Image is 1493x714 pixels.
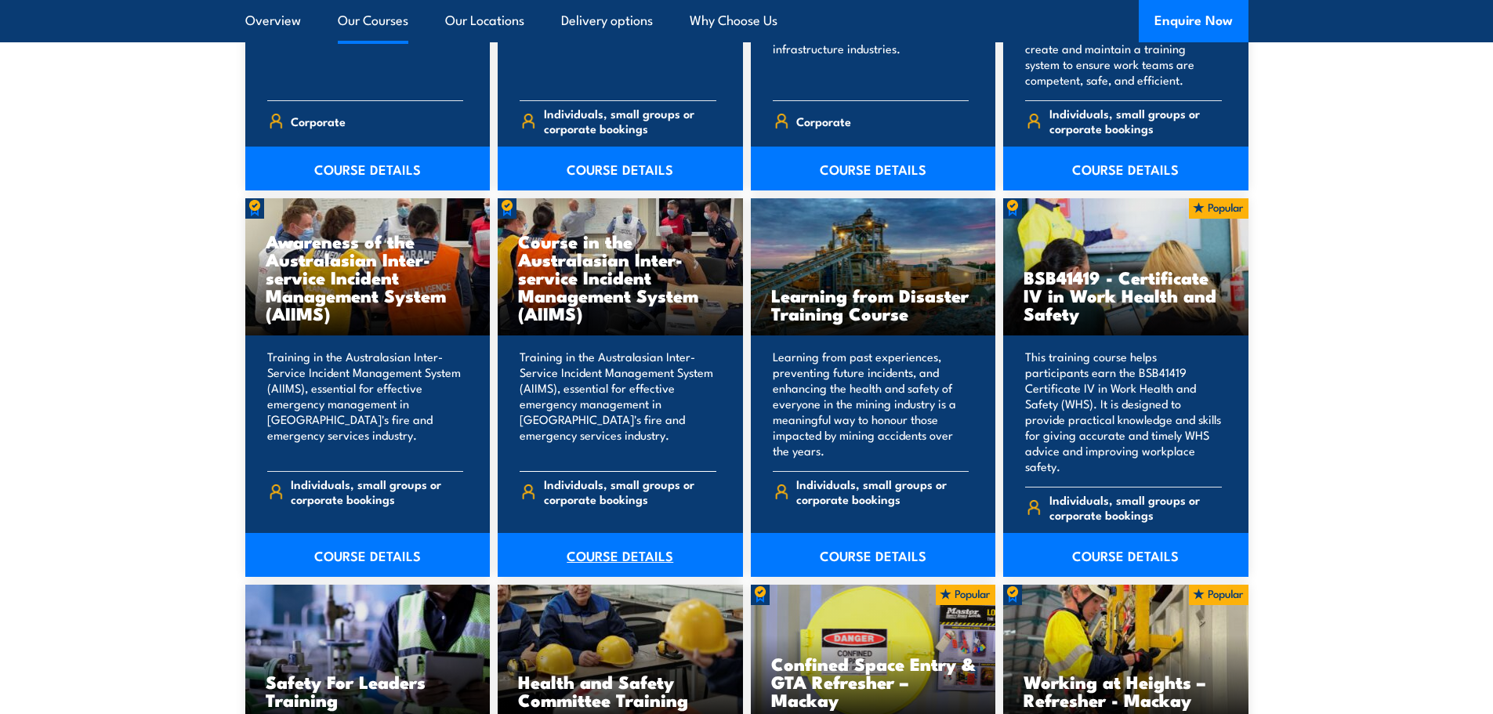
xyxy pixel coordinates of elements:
[1003,147,1248,190] a: COURSE DETAILS
[291,477,463,506] span: Individuals, small groups or corporate bookings
[1025,349,1222,474] p: This training course helps participants earn the BSB41419 Certificate IV in Work Health and Safet...
[518,672,723,709] h3: Health and Safety Committee Training
[498,147,743,190] a: COURSE DETAILS
[1024,268,1228,322] h3: BSB41419 - Certificate IV in Work Health and Safety
[291,109,346,133] span: Corporate
[245,147,491,190] a: COURSE DETAILS
[796,477,969,506] span: Individuals, small groups or corporate bookings
[1024,672,1228,709] h3: Working at Heights – Refresher - Mackay
[796,109,851,133] span: Corporate
[518,232,723,322] h3: Course in the Australasian Inter-service Incident Management System (AIIMS)
[266,672,470,709] h3: Safety For Leaders Training
[544,477,716,506] span: Individuals, small groups or corporate bookings
[771,286,976,322] h3: Learning from Disaster Training Course
[1049,106,1222,136] span: Individuals, small groups or corporate bookings
[544,106,716,136] span: Individuals, small groups or corporate bookings
[1049,492,1222,522] span: Individuals, small groups or corporate bookings
[520,349,716,458] p: Training in the Australasian Inter-Service Incident Management System (AIIMS), essential for effe...
[771,654,976,709] h3: Confined Space Entry & GTA Refresher – Mackay
[751,147,996,190] a: COURSE DETAILS
[498,533,743,577] a: COURSE DETAILS
[266,232,470,322] h3: Awareness of the Australasian Inter-service Incident Management System (AIIMS)
[773,349,969,458] p: Learning from past experiences, preventing future incidents, and enhancing the health and safety ...
[245,533,491,577] a: COURSE DETAILS
[267,349,464,458] p: Training in the Australasian Inter-Service Incident Management System (AIIMS), essential for effe...
[751,533,996,577] a: COURSE DETAILS
[1003,533,1248,577] a: COURSE DETAILS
